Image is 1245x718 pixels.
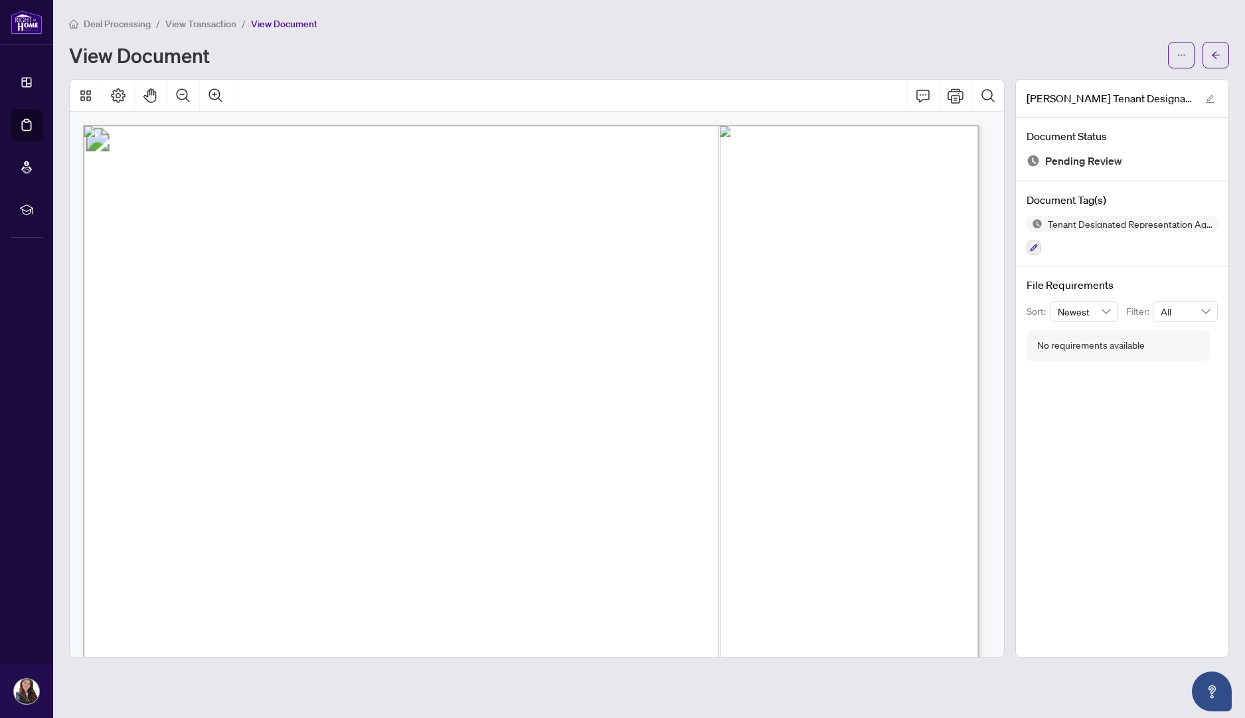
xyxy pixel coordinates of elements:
[165,18,236,30] span: View Transaction
[1126,304,1153,319] p: Filter:
[1027,154,1040,167] img: Document Status
[1027,216,1042,232] img: Status Icon
[1027,277,1218,293] h4: File Requirements
[1027,90,1193,106] span: [PERSON_NAME] Tenant Designated Representation Agreement - Authority for Lease.pdf
[1205,94,1214,104] span: edit
[84,18,151,30] span: Deal Processing
[14,679,39,704] img: Profile Icon
[1037,338,1145,353] div: No requirements available
[1177,50,1186,60] span: ellipsis
[1161,302,1210,321] span: All
[1027,192,1218,208] h4: Document Tag(s)
[1192,672,1232,711] button: Open asap
[1027,128,1218,144] h4: Document Status
[69,19,78,29] span: home
[11,10,42,35] img: logo
[1058,302,1111,321] span: Newest
[69,45,210,66] h1: View Document
[156,16,160,31] li: /
[1045,152,1122,170] span: Pending Review
[251,18,317,30] span: View Document
[1027,304,1050,319] p: Sort:
[1042,219,1218,228] span: Tenant Designated Representation Agreement
[1211,50,1220,60] span: arrow-left
[242,16,246,31] li: /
